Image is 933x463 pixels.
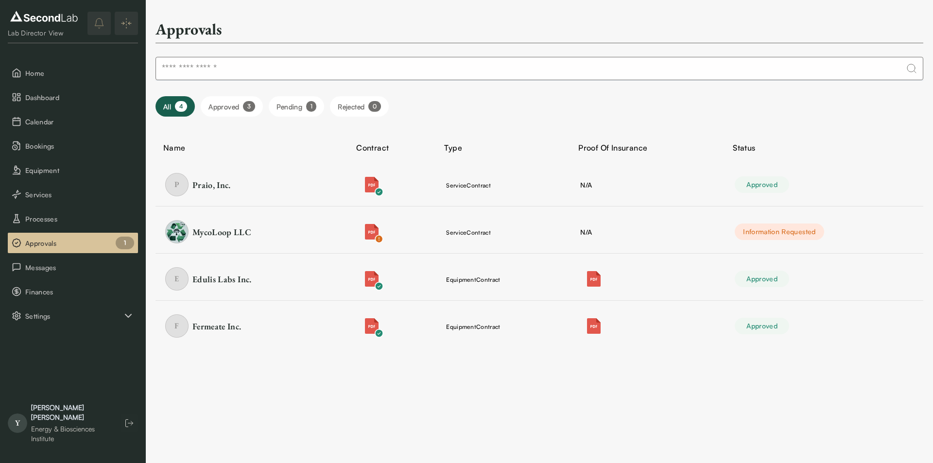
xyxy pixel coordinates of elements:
[358,171,385,198] button: Attachment icon for pdfCheck icon for pdf
[8,306,138,326] div: Settings sub items
[8,208,138,229] button: Processes
[8,160,138,180] button: Equipment
[8,257,138,277] button: Messages
[25,92,134,103] span: Dashboard
[364,177,380,192] img: Attachment icon for pdf
[8,9,80,24] img: logo
[364,318,380,334] img: Attachment icon for pdf
[165,173,189,196] span: P
[8,28,80,38] div: Lab Director View
[165,267,339,291] a: item Edulis Labs Inc.
[8,233,138,253] button: Approvals
[165,220,189,243] img: profile image
[725,136,923,159] th: Status
[8,281,138,302] button: Finances
[375,282,383,291] img: Check icon for pdf
[375,329,383,338] img: Check icon for pdf
[735,176,789,193] div: Approved
[165,314,339,338] a: item Fermeate Inc.
[586,271,602,287] img: Attachment icon for pdf
[25,165,134,175] span: Equipment
[446,323,500,330] span: equipment Contract
[8,306,138,326] button: Settings
[165,314,189,338] span: F
[375,235,383,243] img: Check icon for pdf
[446,276,500,283] span: equipment Contract
[358,312,385,340] button: Attachment icon for pdfCheck icon for pdf
[25,117,134,127] span: Calendar
[8,136,138,156] button: Bookings
[269,96,325,117] button: Filter Pending bookings
[8,63,138,83] button: Home
[25,189,134,200] span: Services
[580,228,592,236] span: N/A
[192,226,251,238] div: MycoLoop LLC
[155,96,195,117] button: Filter all bookings
[348,136,436,159] th: Contract
[436,136,570,159] th: Type
[25,238,134,248] span: Approvals
[116,237,134,249] div: 1
[586,318,602,334] img: Attachment icon for pdf
[364,271,380,287] img: Attachment icon for pdf
[735,318,789,334] div: Approved
[368,101,380,112] div: 0
[8,87,138,107] button: Dashboard
[155,136,348,159] th: Name
[358,218,385,245] button: Attachment icon for pdfCheck icon for pdf
[8,184,138,205] button: Services
[115,12,138,35] button: Expand/Collapse sidebar
[25,214,134,224] span: Processes
[306,101,316,112] div: 1
[165,220,339,243] a: item MycoLoop LLC
[364,224,380,240] img: Attachment icon for pdf
[330,96,388,117] button: Filter Rejected bookings
[25,68,134,78] span: Home
[192,320,242,332] div: Fermeate Inc.
[192,273,252,285] div: Edulis Labs Inc.
[192,179,231,191] div: Praio, Inc.
[375,188,383,196] img: Check icon for pdf
[735,271,789,287] div: Approved
[25,141,134,151] span: Bookings
[446,229,491,236] span: service Contract
[735,223,824,240] div: Information Requested
[25,287,134,297] span: Finances
[580,181,592,189] span: N/A
[175,101,187,112] div: 4
[358,265,385,292] button: Attachment icon for pdfCheck icon for pdf
[201,96,262,117] button: Filter Approved bookings
[165,173,339,196] a: item Praio, Inc.
[570,136,725,159] th: Proof Of Insurance
[155,19,222,39] h2: Approvals
[8,111,138,132] button: Calendar
[25,262,134,273] span: Messages
[446,182,491,189] span: service Contract
[243,101,255,112] div: 3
